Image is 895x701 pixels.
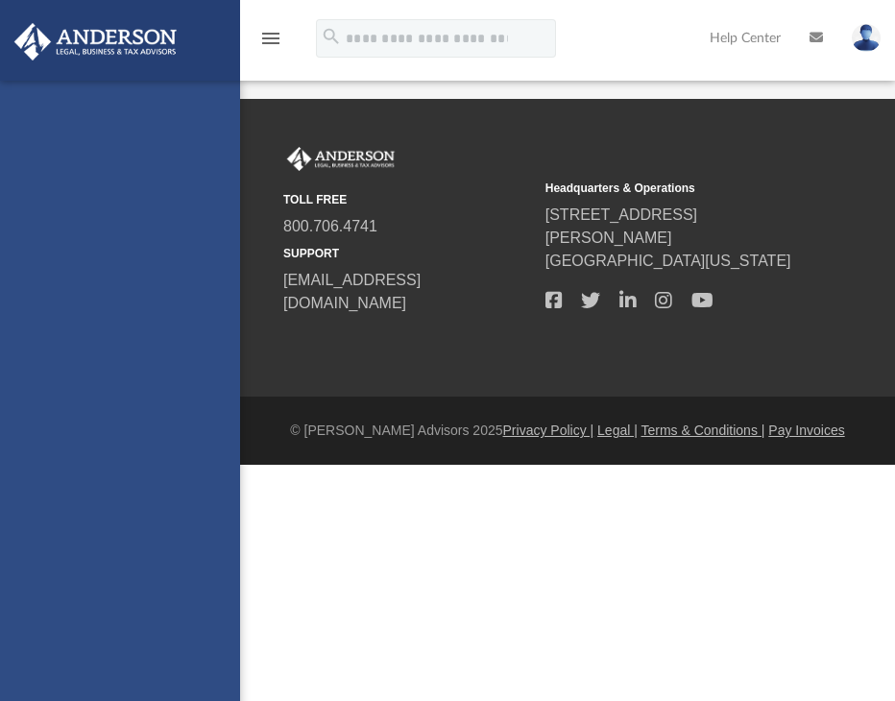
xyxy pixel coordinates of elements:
img: Anderson Advisors Platinum Portal [9,23,182,60]
small: SUPPORT [283,245,532,262]
a: [EMAIL_ADDRESS][DOMAIN_NAME] [283,272,421,311]
a: 800.706.4741 [283,218,377,234]
div: © [PERSON_NAME] Advisors 2025 [240,421,895,441]
i: menu [259,27,282,50]
a: menu [259,36,282,50]
img: Anderson Advisors Platinum Portal [283,147,399,172]
img: User Pic [852,24,881,52]
a: Privacy Policy | [503,423,594,438]
small: Headquarters & Operations [545,180,794,197]
a: Pay Invoices [768,423,844,438]
small: TOLL FREE [283,191,532,208]
a: [STREET_ADDRESS][PERSON_NAME] [545,206,697,246]
a: Terms & Conditions | [641,423,765,438]
a: Legal | [597,423,638,438]
a: [GEOGRAPHIC_DATA][US_STATE] [545,253,791,269]
i: search [321,26,342,47]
